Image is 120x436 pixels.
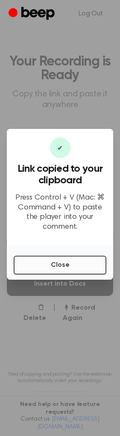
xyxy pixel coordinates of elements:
div: ✔ [50,137,70,158]
p: Press Control + V (Mac: ⌘ Command + V) to paste the player into your comment. [14,193,106,232]
a: Beep [9,6,57,22]
h3: Link copied to your clipboard [14,163,106,186]
button: Close [14,256,106,275]
a: Log Out [70,3,111,24]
